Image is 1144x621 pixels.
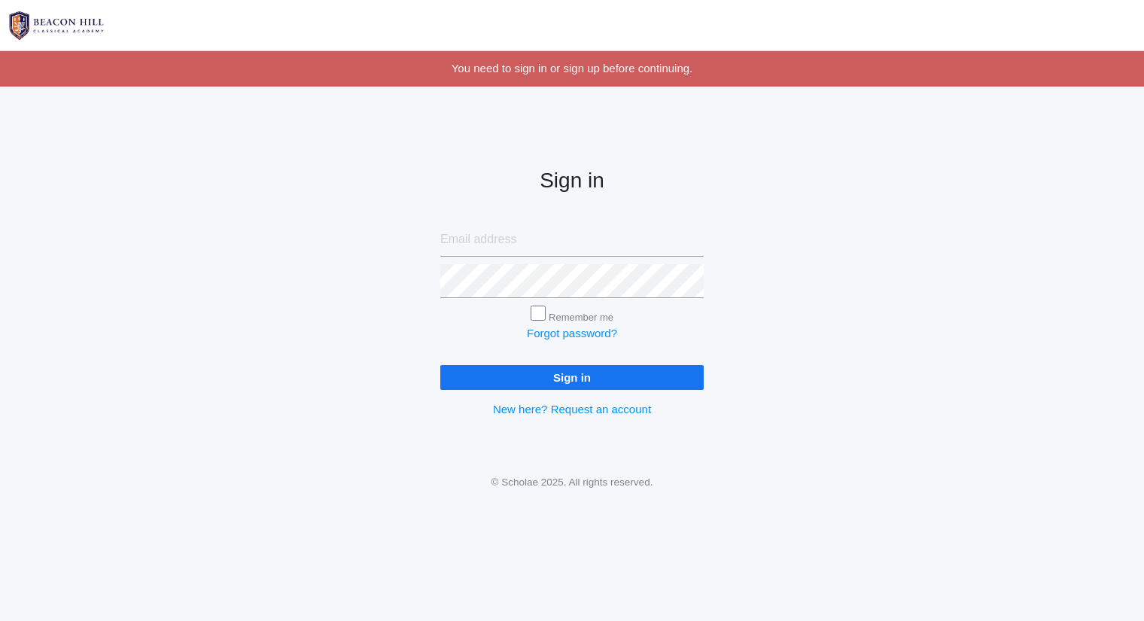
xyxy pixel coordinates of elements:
input: Email address [440,223,704,257]
a: Forgot password? [527,327,617,339]
a: New here? Request an account [493,403,651,416]
input: Sign in [440,365,704,390]
h2: Sign in [440,169,704,193]
label: Remember me [549,312,613,323]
